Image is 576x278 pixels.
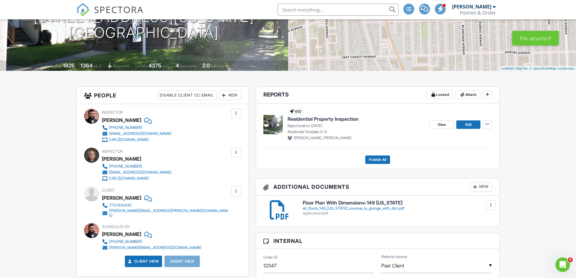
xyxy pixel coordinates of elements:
[80,62,93,69] div: 1364
[102,169,171,175] a: [EMAIL_ADDRESS][DOMAIN_NAME]
[460,10,496,16] div: Homes & Order
[176,62,179,69] div: 4
[529,67,574,70] a: © OpenStreetMap contributors
[157,90,216,100] div: Disable Client CC Email
[109,170,171,175] div: [EMAIL_ADDRESS][DOMAIN_NAME]
[109,176,149,181] div: [URL][DOMAIN_NAME]
[55,64,62,68] span: Built
[102,110,123,115] span: Inspector
[202,62,210,69] div: 2.0
[512,31,559,45] div: File attached!
[501,67,511,70] a: Leaflet
[555,257,570,272] iframe: Intercom live chat
[76,3,90,16] img: The Best Home Inspection Software - Spectora
[102,245,201,251] a: [PERSON_NAME][EMAIL_ADDRESS][DOMAIN_NAME]
[102,131,171,137] a: [EMAIL_ADDRESS][DOMAIN_NAME]
[109,203,132,208] div: 7737910430
[102,175,171,182] a: [URL][DOMAIN_NAME]
[127,258,159,264] a: Client View
[113,64,129,68] span: basement
[102,188,115,192] span: Client
[211,64,228,68] span: bathrooms
[256,233,500,249] h3: Internal
[256,178,500,196] h3: Additional Documents
[102,154,141,163] div: [PERSON_NAME]
[102,230,141,239] div: [PERSON_NAME]
[381,254,407,260] label: Referral source
[102,125,171,131] a: [PHONE_NUMBER]
[162,64,170,68] span: sq.ft.
[109,239,142,244] div: [PHONE_NUMBER]
[303,200,492,206] h6: Floor Plan With Dimensions-149 [US_STATE]
[219,90,241,100] div: New
[278,4,399,16] input: Search everything...
[102,202,230,208] a: 7737910430
[470,182,492,192] div: New
[303,200,492,216] a: Floor Plan With Dimensions-149 [US_STATE] all_floors_149_[US_STATE]_avenue_la_grange_with_dim.pdf...
[303,206,492,211] div: all_floors_149_[US_STATE]_avenue_la_grange_with_dim.pdf
[102,163,171,169] a: [PHONE_NUMBER]
[512,67,529,70] a: © MapTiler
[102,239,201,245] a: [PHONE_NUMBER]
[34,9,254,41] h1: [STREET_ADDRESS][US_STATE] [GEOGRAPHIC_DATA]
[109,125,142,130] div: [PHONE_NUMBER]
[180,64,197,68] span: bedrooms
[77,87,248,104] h3: People
[568,257,573,262] span: 9
[109,245,201,250] div: [PERSON_NAME][EMAIL_ADDRESS][DOMAIN_NAME]
[109,208,230,218] div: [PERSON_NAME][EMAIL_ADDRESS][PERSON_NAME][DOMAIN_NAME]
[102,116,141,125] div: [PERSON_NAME]
[135,64,148,68] span: Lot Size
[94,3,144,16] span: SPECTORA
[452,4,491,10] div: [PERSON_NAME]
[102,224,130,229] span: Scheduled By
[303,211,492,216] div: application/pdf
[148,62,161,69] div: 4375
[102,149,123,154] span: Inspector
[109,164,142,169] div: [PHONE_NUMBER]
[76,8,144,21] a: SPECTORA
[263,255,278,260] label: Order ID
[63,62,75,69] div: 1925
[102,193,141,202] div: [PERSON_NAME]
[102,137,171,143] a: [URL][DOMAIN_NAME]
[500,66,576,71] div: |
[102,208,230,218] a: [PERSON_NAME][EMAIL_ADDRESS][PERSON_NAME][DOMAIN_NAME]
[93,64,102,68] span: sq. ft.
[109,131,171,136] div: [EMAIL_ADDRESS][DOMAIN_NAME]
[109,137,149,142] div: [URL][DOMAIN_NAME]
